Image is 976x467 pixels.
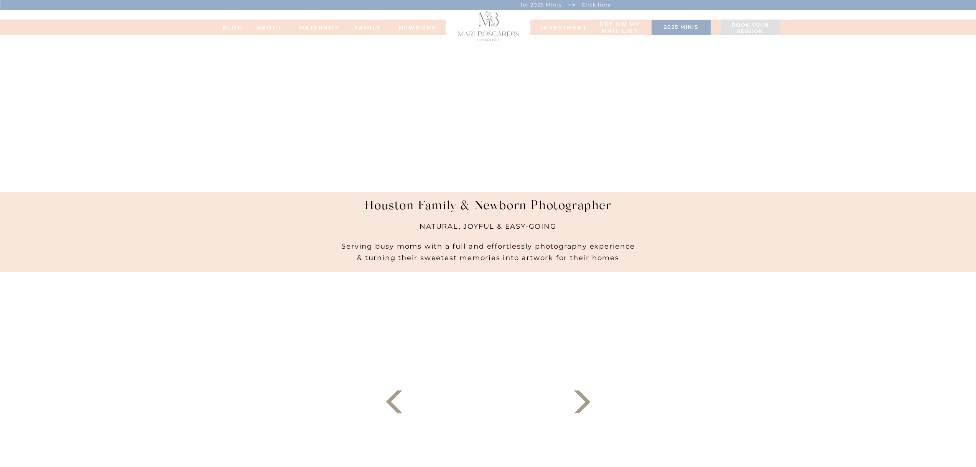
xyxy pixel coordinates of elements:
[725,22,776,35] a: Book your session
[299,25,330,30] a: MATERNITY
[331,229,645,272] h2: Serving busy moms with a full and effortlessly photography experience & turning their sweetest me...
[249,25,291,30] a: ABOUT
[386,221,591,237] h2: NATURAL, JOYFUL & EASY-GOING
[218,25,249,30] a: BLOG
[598,21,642,34] a: Get on my MAIL list
[340,199,637,221] h1: Houston Family & Newborn Photographer
[352,25,383,30] a: FAMILy
[541,25,579,30] a: INVESTMENT
[655,24,707,32] a: 2025 minis
[396,25,440,30] a: NEWBORN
